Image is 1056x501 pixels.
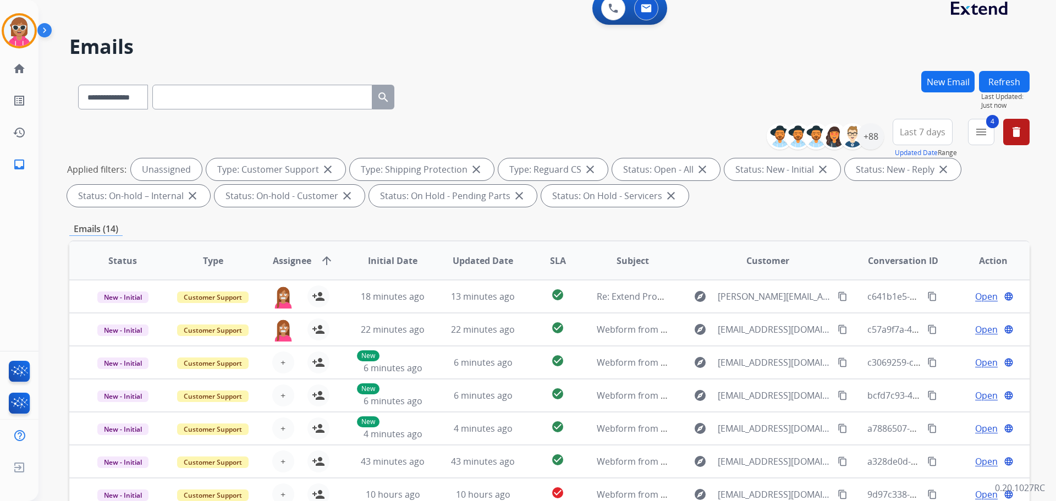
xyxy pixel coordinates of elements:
[975,356,998,369] span: Open
[453,254,513,267] span: Updated Date
[975,125,988,139] mat-icon: menu
[312,455,325,468] mat-icon: person_add
[498,158,608,180] div: Type: Reguard CS
[203,254,223,267] span: Type
[838,489,848,499] mat-icon: content_copy
[177,291,249,303] span: Customer Support
[838,324,848,334] mat-icon: content_copy
[312,389,325,402] mat-icon: person_add
[838,423,848,433] mat-icon: content_copy
[67,163,127,176] p: Applied filters:
[280,356,285,369] span: +
[97,489,148,501] span: New - Initial
[857,123,884,150] div: +88
[927,390,937,400] mat-icon: content_copy
[584,163,597,176] mat-icon: close
[97,390,148,402] span: New - Initial
[364,395,422,407] span: 6 minutes ago
[617,254,649,267] span: Subject
[927,423,937,433] mat-icon: content_copy
[927,357,937,367] mat-icon: content_copy
[718,356,831,369] span: [EMAIL_ADDRESS][DOMAIN_NAME]
[177,423,249,435] span: Customer Support
[927,324,937,334] mat-icon: content_copy
[597,455,846,467] span: Webform from [EMAIL_ADDRESS][DOMAIN_NAME] on [DATE]
[1010,125,1023,139] mat-icon: delete
[975,422,998,435] span: Open
[968,119,994,145] button: 4
[694,455,707,468] mat-icon: explore
[975,455,998,468] span: Open
[694,488,707,501] mat-icon: explore
[320,254,333,267] mat-icon: arrow_upward
[177,390,249,402] span: Customer Support
[364,362,422,374] span: 6 minutes ago
[893,119,953,145] button: Last 7 days
[597,323,846,335] span: Webform from [EMAIL_ADDRESS][DOMAIN_NAME] on [DATE]
[177,489,249,501] span: Customer Support
[312,422,325,435] mat-icon: person_add
[357,350,380,361] p: New
[838,456,848,466] mat-icon: content_copy
[1004,489,1014,499] mat-icon: language
[321,163,334,176] mat-icon: close
[97,456,148,468] span: New - Initial
[694,323,707,336] mat-icon: explore
[280,455,285,468] span: +
[454,356,513,368] span: 6 minutes ago
[368,254,417,267] span: Initial Date
[67,185,210,207] div: Status: On-hold – Internal
[927,456,937,466] mat-icon: content_copy
[366,488,420,500] span: 10 hours ago
[13,62,26,75] mat-icon: home
[816,163,829,176] mat-icon: close
[4,15,35,46] img: avatar
[13,158,26,171] mat-icon: inbox
[868,254,938,267] span: Conversation ID
[995,481,1045,494] p: 0.20.1027RC
[1004,423,1014,433] mat-icon: language
[312,290,325,303] mat-icon: person_add
[273,254,311,267] span: Assignee
[979,71,1030,92] button: Refresh
[696,163,709,176] mat-icon: close
[97,324,148,336] span: New - Initial
[357,416,380,427] p: New
[838,390,848,400] mat-icon: content_copy
[69,222,123,236] p: Emails (14)
[1004,456,1014,466] mat-icon: language
[551,420,564,433] mat-icon: check_circle
[13,126,26,139] mat-icon: history
[97,357,148,369] span: New - Initial
[550,254,566,267] span: SLA
[131,158,202,180] div: Unassigned
[694,356,707,369] mat-icon: explore
[845,158,961,180] div: Status: New - Reply
[694,389,707,402] mat-icon: explore
[838,357,848,367] mat-icon: content_copy
[981,101,1030,110] span: Just now
[867,488,1036,500] span: 9d97c338-33e8-4b85-b1a1-f7b9ee1e3139
[867,323,1034,335] span: c57a9f7a-4a46-483c-aba6-ec634a49b001
[718,488,831,501] span: [EMAIL_ADDRESS][DOMAIN_NAME]
[272,285,294,309] img: agent-avatar
[937,163,950,176] mat-icon: close
[694,422,707,435] mat-icon: explore
[177,324,249,336] span: Customer Support
[97,291,148,303] span: New - Initial
[369,185,537,207] div: Status: On Hold - Pending Parts
[470,163,483,176] mat-icon: close
[746,254,789,267] span: Customer
[975,488,998,501] span: Open
[597,422,846,434] span: Webform from [EMAIL_ADDRESS][DOMAIN_NAME] on [DATE]
[551,354,564,367] mat-icon: check_circle
[1004,390,1014,400] mat-icon: language
[272,351,294,373] button: +
[895,148,938,157] button: Updated Date
[1004,324,1014,334] mat-icon: language
[206,158,345,180] div: Type: Customer Support
[1004,291,1014,301] mat-icon: language
[927,291,937,301] mat-icon: content_copy
[597,290,779,302] span: Re: Extend Product Protection Confirmation
[867,455,1038,467] span: a328de0d-121b-44b5-ad6e-c26a25cac446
